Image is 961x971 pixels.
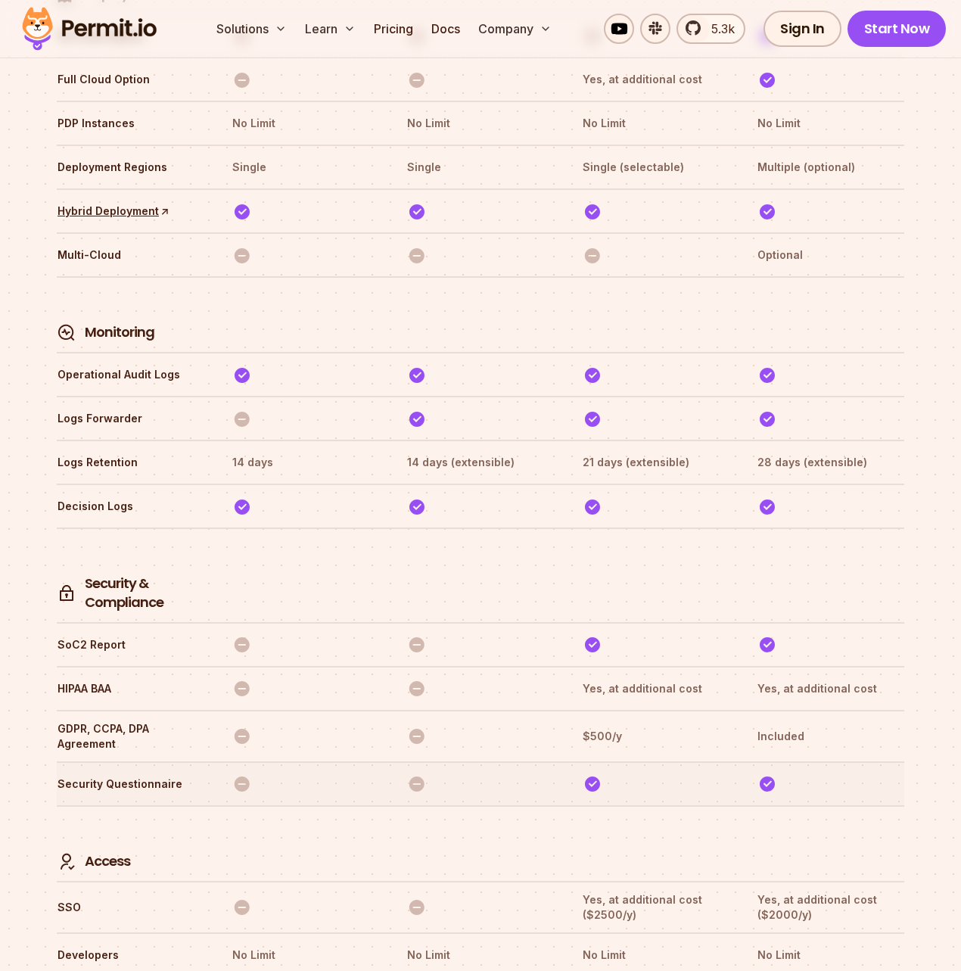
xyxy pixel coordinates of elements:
th: No Limit [406,111,554,135]
th: Decision Logs [57,494,204,518]
button: Solutions [210,14,293,44]
h4: Access [85,852,130,871]
span: 5.3k [702,20,735,38]
th: 14 days [232,450,379,475]
th: No Limit [406,943,554,967]
a: Docs [425,14,466,44]
th: GDPR, CCPA, DPA Agreement [57,720,204,752]
th: Logs Forwarder [57,406,204,431]
th: Developers [57,943,204,967]
th: No Limit [582,111,729,135]
button: Company [472,14,558,44]
th: HIPAA BAA [57,677,204,701]
th: No Limit [232,943,379,967]
th: Single (selectable) [582,155,729,179]
th: Full Cloud Option [57,67,204,92]
th: PDP Instances [57,111,204,135]
th: No Limit [757,943,904,967]
th: Single [232,155,379,179]
th: Multi-Cloud [57,243,204,267]
th: No Limit [232,111,379,135]
h4: Monitoring [85,323,154,342]
th: 28 days (extensible) [757,450,904,475]
th: Deployment Regions [57,155,204,179]
a: Pricing [368,14,419,44]
img: Access [58,852,76,871]
img: Permit logo [15,3,163,54]
th: SSO [57,892,204,923]
a: 5.3k [676,14,745,44]
th: Yes, at additional cost ($2000/y) [757,892,904,923]
th: Operational Audit Logs [57,363,204,387]
h4: Security & Compliance [85,574,204,612]
th: Optional [757,243,904,267]
th: SoC2 Report [57,633,204,657]
th: Included [757,720,904,752]
th: No Limit [582,943,729,967]
th: 21 days (extensible) [582,450,729,475]
img: Security & Compliance [58,584,76,603]
th: 14 days (extensible) [406,450,554,475]
th: Yes, at additional cost ($2500/y) [582,892,729,923]
th: Yes, at additional cost [757,677,904,701]
button: Learn [299,14,362,44]
img: Monitoring [58,323,76,342]
a: Start Now [847,11,947,47]
th: Multiple (optional) [757,155,904,179]
th: Yes, at additional cost [582,677,729,701]
th: Single [406,155,554,179]
th: $500/y [582,720,729,752]
span: ↑ [155,202,173,220]
th: Security Questionnaire [57,772,204,796]
a: Hybrid Deployment↑ [58,204,169,219]
th: Logs Retention [57,450,204,475]
a: Sign In [764,11,841,47]
th: No Limit [757,111,904,135]
th: Yes, at additional cost [582,67,729,92]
